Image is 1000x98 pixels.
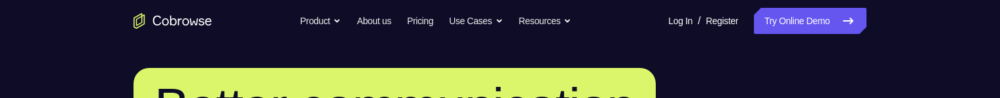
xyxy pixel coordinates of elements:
span: / [698,13,700,29]
button: Resources [519,8,572,34]
a: Log In [668,8,692,34]
button: Use Cases [449,8,503,34]
a: Register [706,8,738,34]
a: Pricing [407,8,433,34]
a: Try Online Demo [754,8,866,34]
button: Product [300,8,342,34]
a: Go to the home page [134,13,212,29]
a: About us [357,8,391,34]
